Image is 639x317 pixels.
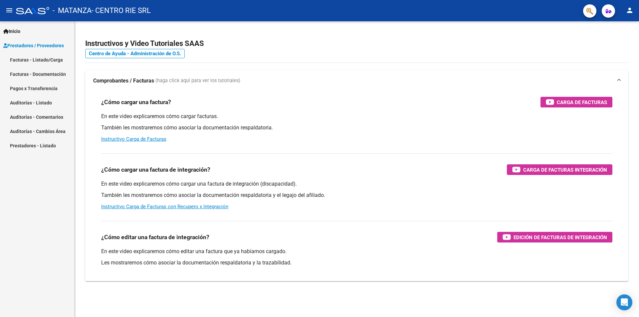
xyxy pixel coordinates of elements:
[101,248,612,255] p: En este video explicaremos cómo editar una factura que ya habíamos cargado.
[155,77,240,84] span: (haga click aquí para ver los tutoriales)
[101,259,612,266] p: Les mostraremos cómo asociar la documentación respaldatoria y la trazabilidad.
[85,37,628,50] h2: Instructivos y Video Tutoriales SAAS
[101,165,210,174] h3: ¿Cómo cargar una factura de integración?
[523,166,607,174] span: Carga de Facturas Integración
[93,77,154,84] strong: Comprobantes / Facturas
[85,70,628,91] mat-expansion-panel-header: Comprobantes / Facturas (haga click aquí para ver los tutoriales)
[53,3,92,18] span: - MATANZA
[514,233,607,241] span: Edición de Facturas de integración
[85,91,628,281] div: Comprobantes / Facturas (haga click aquí para ver los tutoriales)
[101,124,612,131] p: También les mostraremos cómo asociar la documentación respaldatoria.
[626,6,634,14] mat-icon: person
[616,294,632,310] div: Open Intercom Messenger
[101,204,228,210] a: Instructivo Carga de Facturas con Recupero x Integración
[5,6,13,14] mat-icon: menu
[92,3,151,18] span: - CENTRO RIE SRL
[101,136,166,142] a: Instructivo Carga de Facturas
[101,97,171,107] h3: ¿Cómo cargar una factura?
[540,97,612,107] button: Carga de Facturas
[557,98,607,106] span: Carga de Facturas
[497,232,612,242] button: Edición de Facturas de integración
[101,113,612,120] p: En este video explicaremos cómo cargar facturas.
[507,164,612,175] button: Carga de Facturas Integración
[85,49,185,58] a: Centro de Ayuda - Administración de O.S.
[101,192,612,199] p: También les mostraremos cómo asociar la documentación respaldatoria y el legajo del afiliado.
[101,233,209,242] h3: ¿Cómo editar una factura de integración?
[3,28,20,35] span: Inicio
[3,42,64,49] span: Prestadores / Proveedores
[101,180,612,188] p: En este video explicaremos cómo cargar una factura de integración (discapacidad).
